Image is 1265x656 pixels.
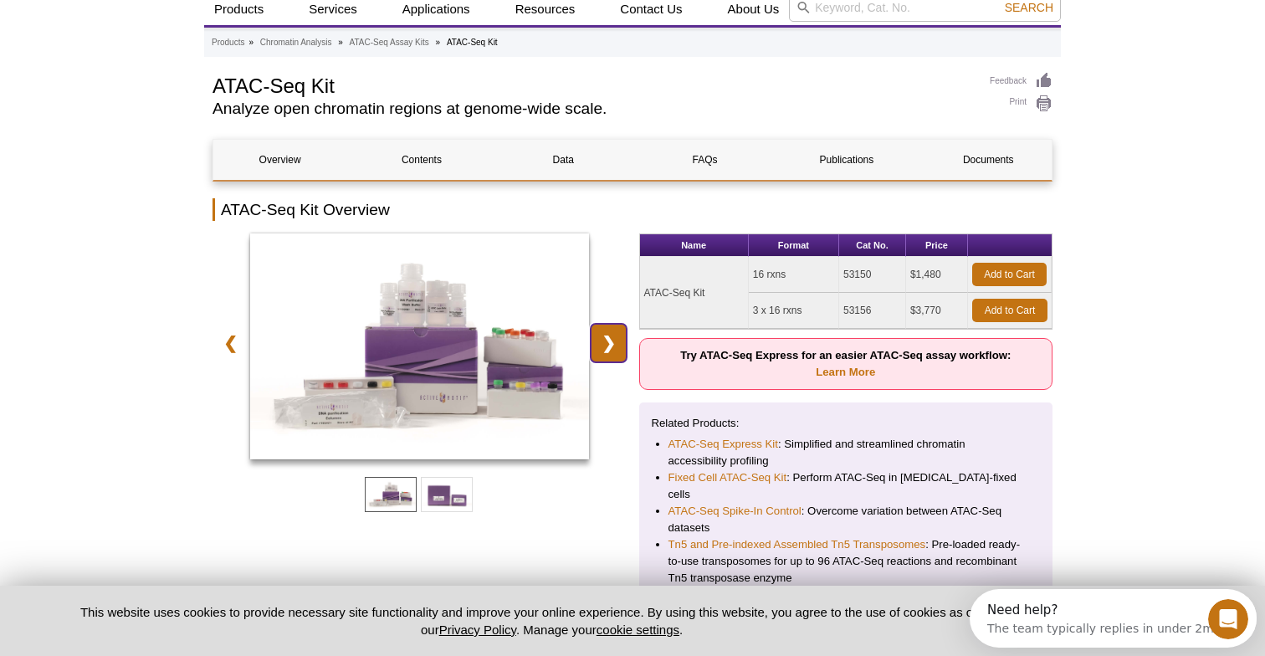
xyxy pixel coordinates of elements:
[970,589,1257,648] iframe: Intercom live chat discovery launcher
[839,257,906,293] td: 53150
[7,7,294,53] div: Open Intercom Messenger
[680,349,1011,378] strong: Try ATAC-Seq Express for an easier ATAC-Seq assay workflow:
[1005,1,1053,14] span: Search
[668,469,787,486] a: Fixed Cell ATAC-Seq Kit
[640,257,749,329] td: ATAC-Seq Kit
[250,233,589,459] img: ATAC-Seq Kit
[668,536,1024,587] li: : Pre-loaded ready-to-use transposomes for up to 96 ATAC-Seq reactions and recombinant Tn5 transp...
[213,72,973,97] h1: ATAC-Seq Kit
[18,14,244,28] div: Need help?
[652,415,1041,432] p: Related Products:
[972,299,1047,322] a: Add to Cart
[213,198,1052,221] h2: ATAC-Seq Kit Overview
[355,140,488,180] a: Contents
[338,38,343,47] li: »
[213,324,248,362] a: ❮
[749,234,839,257] th: Format
[436,38,441,47] li: »
[591,324,627,362] a: ❯
[839,234,906,257] th: Cat No.
[350,35,429,50] a: ATAC-Seq Assay Kits
[260,35,332,50] a: Chromatin Analysis
[51,603,1052,638] p: This website uses cookies to provide necessary site functionality and improve your online experie...
[212,35,244,50] a: Products
[497,140,630,180] a: Data
[1208,599,1248,639] iframe: Intercom live chat
[640,234,749,257] th: Name
[668,436,1024,469] li: : Simplified and streamlined chromatin accessibility profiling
[18,28,244,45] div: The team typically replies in under 2m
[906,234,968,257] th: Price
[972,263,1047,286] a: Add to Cart
[816,366,875,378] a: Learn More
[213,140,346,180] a: Overview
[839,293,906,329] td: 53156
[906,257,968,293] td: $1,480
[248,38,254,47] li: »
[213,101,973,116] h2: Analyze open chromatin regions at genome-wide scale.
[447,38,498,47] li: ATAC-Seq Kit
[668,503,802,520] a: ATAC-Seq Spike-In Control
[990,95,1052,113] a: Print
[668,436,778,453] a: ATAC-Seq Express Kit
[668,503,1024,536] li: : Overcome variation between ATAC-Seq datasets
[668,469,1024,503] li: : Perform ATAC-Seq in [MEDICAL_DATA]-fixed cells
[749,257,839,293] td: 16 rxns
[749,293,839,329] td: 3 x 16 rxns
[597,623,679,637] button: cookie settings
[990,72,1052,90] a: Feedback
[780,140,913,180] a: Publications
[906,293,968,329] td: $3,770
[638,140,771,180] a: FAQs
[439,623,516,637] a: Privacy Policy
[250,233,589,464] a: ATAC-Seq Kit
[922,140,1055,180] a: Documents
[668,536,926,553] a: Tn5 and Pre-indexed Assembled Tn5 Transposomes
